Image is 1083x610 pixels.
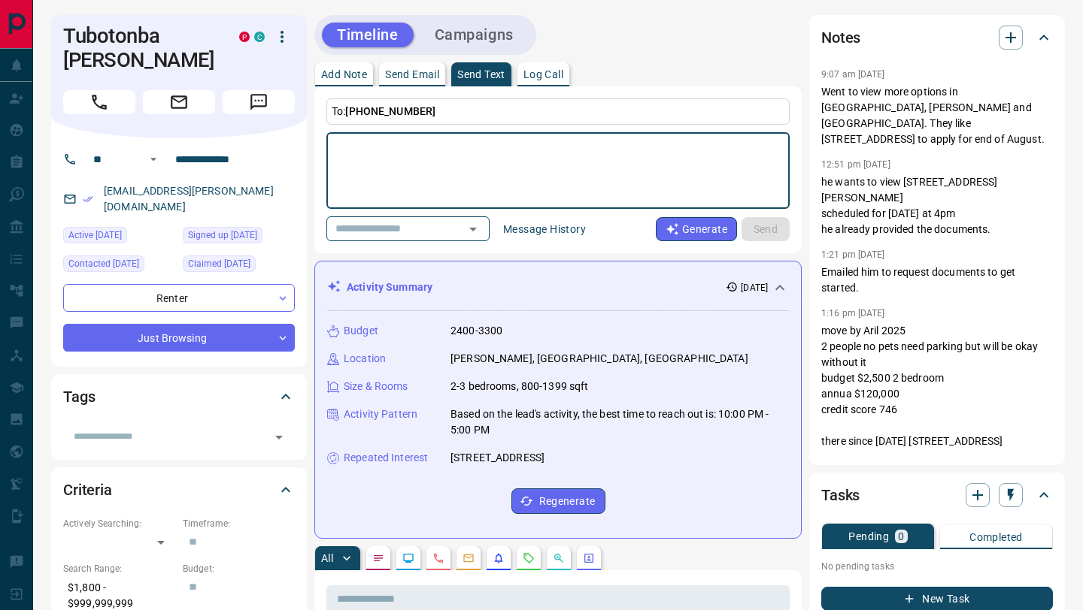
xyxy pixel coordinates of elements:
[450,406,789,438] p: Based on the lead's activity, the best time to reach out is: 10:00 PM - 5:00 PM
[821,84,1053,147] p: Went to view more options in [GEOGRAPHIC_DATA], [PERSON_NAME] and [GEOGRAPHIC_DATA]. They like [S...
[63,379,295,415] div: Tags
[463,552,475,564] svg: Emails
[344,379,408,394] p: Size & Rooms
[821,308,885,319] p: 1:16 pm [DATE]
[450,323,502,339] p: 2400-3300
[821,174,1053,237] p: he wants to view [STREET_ADDRESS][PERSON_NAME] scheduled for [DATE] at 4pm he already provided th...
[741,281,768,294] p: [DATE]
[183,517,295,530] p: Timeframe:
[450,450,545,466] p: [STREET_ADDRESS]
[523,552,535,564] svg: Requests
[523,69,563,80] p: Log Call
[321,553,333,563] p: All
[144,150,162,168] button: Open
[511,488,605,514] button: Regenerate
[327,273,789,301] div: Activity Summary[DATE]
[63,517,175,530] p: Actively Searching:
[821,555,1053,578] p: No pending tasks
[344,450,428,466] p: Repeated Interest
[345,105,435,117] span: [PHONE_NUMBER]
[63,24,217,72] h1: Tubotonba [PERSON_NAME]
[344,406,417,422] p: Activity Pattern
[183,227,295,248] div: Sun May 01 2022
[656,217,737,241] button: Generate
[821,323,1053,449] p: move by Aril 2025 2 people no pets need parking but will be okay without it budget $2,500 2 bedro...
[268,427,290,448] button: Open
[321,69,367,80] p: Add Note
[322,23,414,47] button: Timeline
[188,256,250,271] span: Claimed [DATE]
[183,562,295,575] p: Budget:
[848,531,889,542] p: Pending
[143,90,215,114] span: Email
[239,32,250,42] div: property.ca
[63,385,95,409] h2: Tags
[63,255,175,276] div: Wed Aug 13 2025
[457,69,505,80] p: Send Text
[188,228,257,243] span: Signed up [DATE]
[344,351,386,367] p: Location
[821,20,1053,56] div: Notes
[63,562,175,575] p: Search Range:
[223,90,295,114] span: Message
[372,552,384,564] svg: Notes
[553,552,565,564] svg: Opportunities
[494,217,595,241] button: Message History
[898,531,904,542] p: 0
[821,264,1053,296] p: Emailed him to request documents to get started.
[450,351,748,367] p: [PERSON_NAME], [GEOGRAPHIC_DATA], [GEOGRAPHIC_DATA]
[821,26,860,50] h2: Notes
[344,323,378,339] p: Budget
[254,32,265,42] div: condos.ca
[969,532,1023,542] p: Completed
[63,227,175,248] div: Mon Aug 11 2025
[821,477,1053,513] div: Tasks
[104,185,274,213] a: [EMAIL_ADDRESS][PERSON_NAME][DOMAIN_NAME]
[63,324,295,352] div: Just Browsing
[385,69,439,80] p: Send Email
[821,249,885,260] p: 1:21 pm [DATE]
[326,98,790,125] p: To:
[402,552,414,564] svg: Lead Browsing Activity
[63,478,112,502] h2: Criteria
[821,69,885,80] p: 9:07 am [DATE]
[450,379,589,394] p: 2-3 bedrooms, 800-1399 sqft
[821,159,890,170] p: 12:51 pm [DATE]
[821,483,860,507] h2: Tasks
[63,90,135,114] span: Call
[493,552,505,564] svg: Listing Alerts
[83,194,93,204] svg: Email Verified
[68,228,122,243] span: Active [DATE]
[347,279,432,295] p: Activity Summary
[583,552,595,564] svg: Agent Actions
[63,472,295,508] div: Criteria
[463,219,484,240] button: Open
[63,284,295,312] div: Renter
[420,23,529,47] button: Campaigns
[183,255,295,276] div: Mon Sep 18 2023
[68,256,139,271] span: Contacted [DATE]
[432,552,444,564] svg: Calls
